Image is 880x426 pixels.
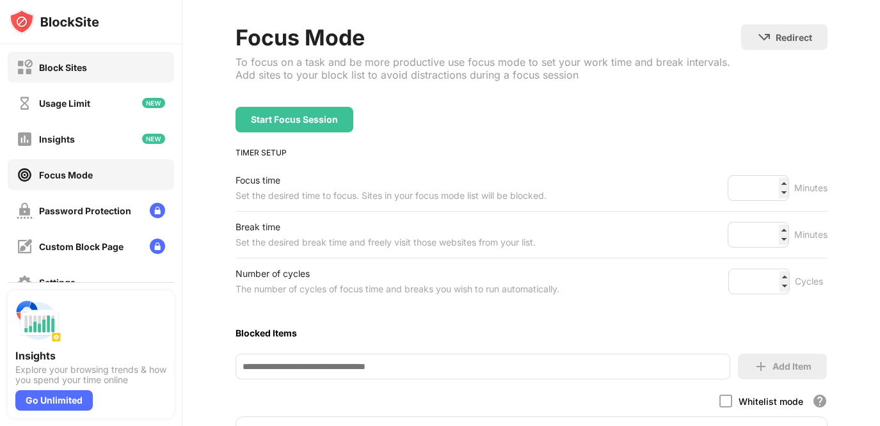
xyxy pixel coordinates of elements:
[9,9,99,35] img: logo-blocksite.svg
[150,239,165,254] img: lock-menu.svg
[236,56,741,81] div: To focus on a task and be more productive use focus mode to set your work time and break interval...
[15,298,61,344] img: push-insights.svg
[739,396,803,407] div: Whitelist mode
[39,98,90,109] div: Usage Limit
[17,95,33,111] img: time-usage-off.svg
[776,32,812,43] div: Redirect
[15,390,93,411] div: Go Unlimited
[17,274,33,290] img: settings-off.svg
[15,349,166,362] div: Insights
[150,203,165,218] img: lock-menu.svg
[236,173,547,188] div: Focus time
[236,281,559,297] div: The number of cycles of focus time and breaks you wish to run automatically.
[772,361,812,372] div: Add Item
[142,98,165,108] img: new-icon.svg
[39,205,131,216] div: Password Protection
[15,365,166,385] div: Explore your browsing trends & how you spend your time online
[17,131,33,147] img: insights-off.svg
[39,241,124,252] div: Custom Block Page
[795,274,828,289] div: Cycles
[142,134,165,144] img: new-icon.svg
[236,148,828,157] div: TIMER SETUP
[236,235,536,250] div: Set the desired break time and freely visit those websites from your list.
[39,277,76,288] div: Settings
[794,227,828,242] div: Minutes
[236,327,828,338] div: Blocked Items
[236,219,536,235] div: Break time
[39,134,75,145] div: Insights
[236,266,559,281] div: Number of cycles
[17,59,33,75] img: block-off.svg
[236,188,547,203] div: Set the desired time to focus. Sites in your focus mode list will be blocked.
[251,114,338,125] div: Start Focus Session
[236,24,741,51] div: Focus Mode
[17,203,33,219] img: password-protection-off.svg
[39,170,93,180] div: Focus Mode
[17,239,33,255] img: customize-block-page-off.svg
[39,62,87,73] div: Block Sites
[17,167,33,183] img: focus-on.svg
[794,180,828,196] div: Minutes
